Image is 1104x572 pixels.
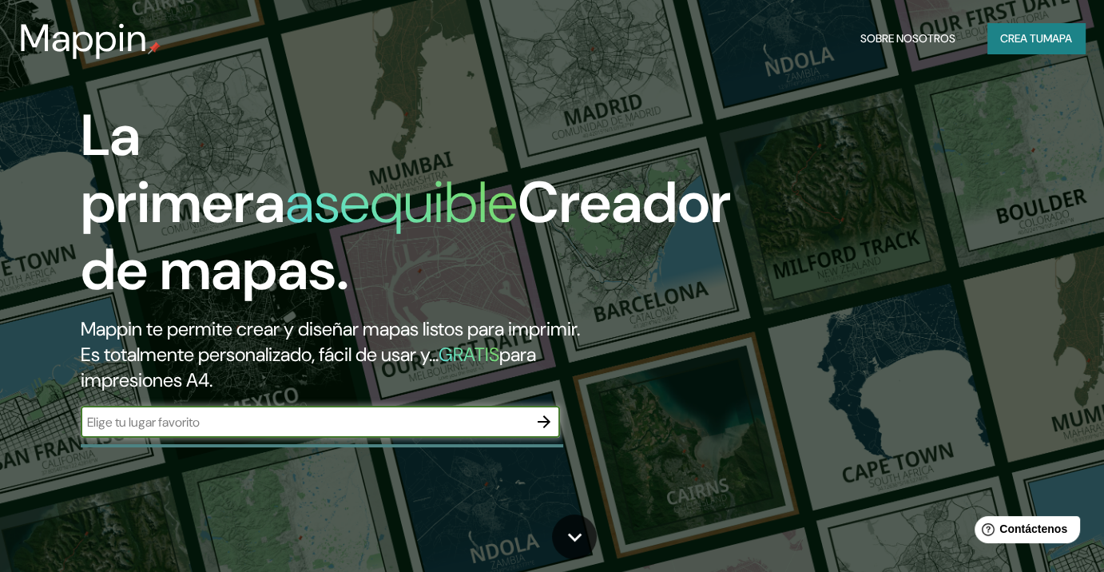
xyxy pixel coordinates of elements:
[962,510,1086,554] iframe: Lanzador de widgets de ayuda
[81,342,439,367] font: Es totalmente personalizado, fácil de usar y...
[19,13,148,63] font: Mappin
[439,342,499,367] font: GRATIS
[81,98,285,240] font: La primera
[860,31,955,46] font: Sobre nosotros
[81,165,731,307] font: Creador de mapas.
[81,413,528,431] input: Elige tu lugar favorito
[987,23,1085,54] button: Crea tumapa
[1000,31,1043,46] font: Crea tu
[854,23,962,54] button: Sobre nosotros
[1043,31,1072,46] font: mapa
[81,316,580,341] font: Mappin te permite crear y diseñar mapas listos para imprimir.
[285,165,518,240] font: asequible
[148,42,161,54] img: pin de mapeo
[81,342,536,392] font: para impresiones A4.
